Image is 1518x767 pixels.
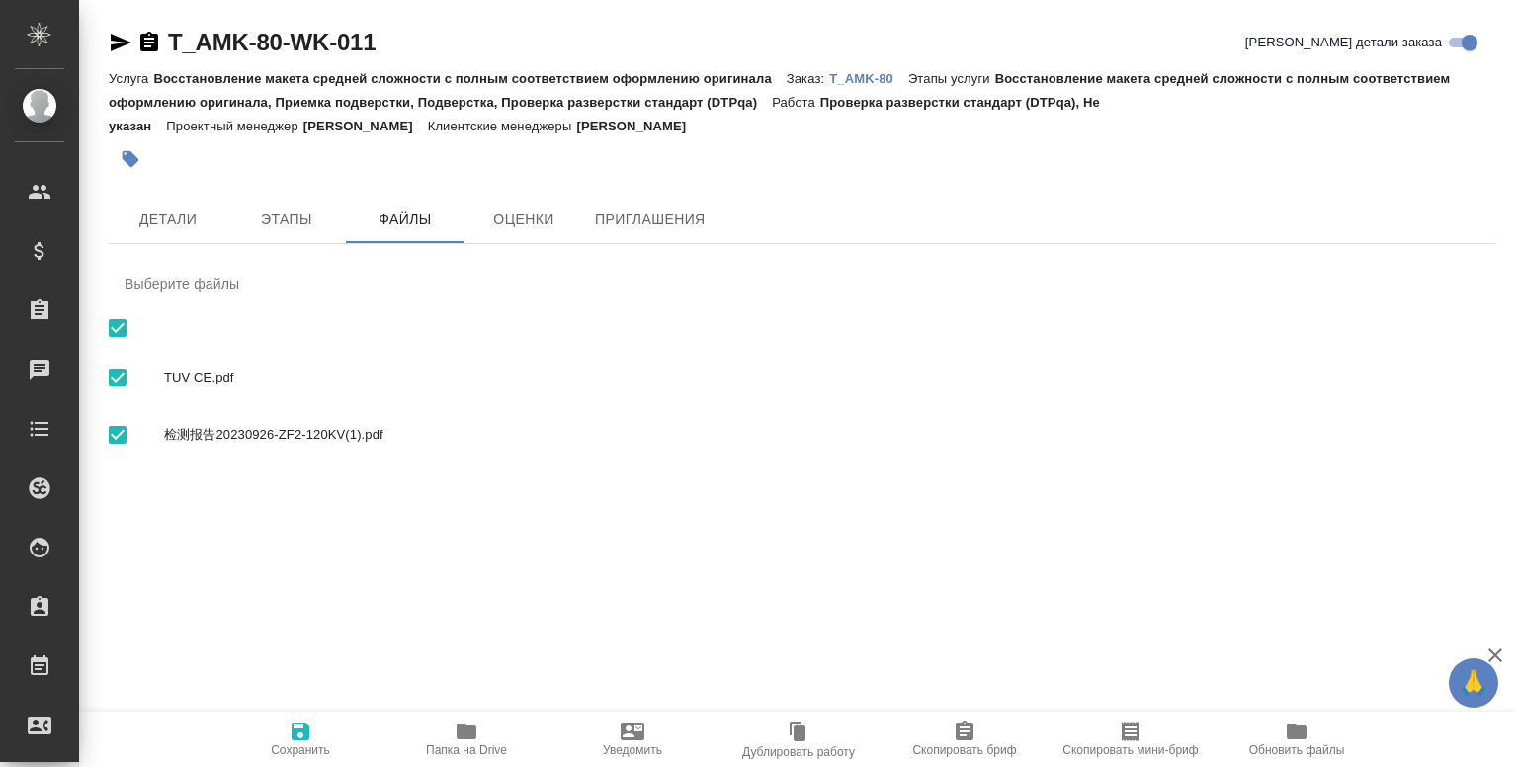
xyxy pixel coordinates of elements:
p: Работа [772,95,820,110]
p: [PERSON_NAME] [303,119,428,133]
p: Проектный менеджер [166,119,302,133]
a: T_AMK-80-WK-011 [168,29,376,55]
button: Добавить тэг [109,137,152,181]
button: Скопировать ссылку для ЯМессенджера [109,31,132,54]
p: T_AMK-80 [829,71,908,86]
p: Клиентские менеджеры [428,119,577,133]
span: Оценки [476,208,571,232]
span: Файлы [358,208,453,232]
span: TUV CE.pdf [164,368,1480,387]
p: Этапы услуги [908,71,995,86]
p: Услуга [109,71,153,86]
span: Этапы [239,208,334,232]
div: Выберите файлы [109,260,1496,307]
span: Выбрать все вложенные папки [97,357,138,398]
span: 🙏 [1457,662,1490,704]
span: Приглашения [595,208,706,232]
div: TUV CE.pdf [109,349,1496,406]
p: Заказ: [787,71,829,86]
span: [PERSON_NAME] детали заказа [1245,33,1442,52]
a: T_AMK-80 [829,69,908,86]
p: Восстановление макета средней сложности с полным соответствием оформлению оригинала [153,71,786,86]
span: Выбрать все вложенные папки [97,414,138,456]
span: Детали [121,208,215,232]
button: Скопировать ссылку [137,31,161,54]
span: 检测报告20230926-ZF2-120KV(1).pdf [164,425,1480,445]
div: 检测报告20230926-ZF2-120KV(1).pdf [109,406,1496,464]
p: [PERSON_NAME] [576,119,701,133]
button: 🙏 [1449,658,1498,708]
